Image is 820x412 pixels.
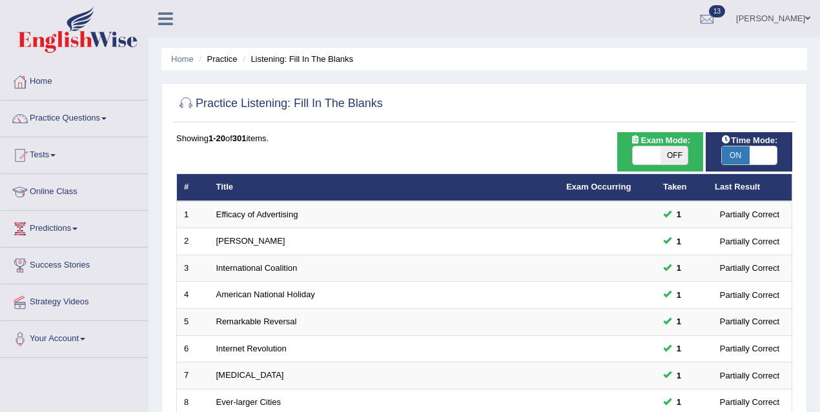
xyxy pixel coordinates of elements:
[715,235,784,248] div: Partially Correct
[1,101,148,133] a: Practice Questions
[715,395,784,409] div: Partially Correct
[177,174,209,201] th: #
[171,54,194,64] a: Home
[176,132,792,144] div: Showing of items.
[715,208,784,221] div: Partially Correct
[209,133,225,143] b: 1-20
[709,5,725,17] span: 13
[177,255,209,282] td: 3
[715,342,784,355] div: Partially Correct
[177,335,209,362] td: 6
[1,284,148,317] a: Strategy Videos
[216,210,298,219] a: Efficacy of Advertising
[715,288,784,302] div: Partially Correct
[715,369,784,382] div: Partially Correct
[671,261,686,275] span: You can still take this question
[176,94,383,113] h2: Practice Listening: Fill In The Blanks
[661,146,688,164] span: OFF
[216,263,298,273] a: International Coalition
[671,288,686,302] span: You can still take this question
[177,309,209,336] td: 5
[671,342,686,355] span: You can still take this question
[1,321,148,353] a: Your Account
[715,261,784,275] div: Partially Correct
[708,174,792,201] th: Last Result
[216,397,281,407] a: Ever-larger Cities
[671,369,686,382] span: You can still take this question
[671,235,686,248] span: You can still take this question
[196,53,237,65] li: Practice
[177,362,209,389] td: 7
[715,315,784,328] div: Partially Correct
[232,133,247,143] b: 301
[216,370,284,380] a: [MEDICAL_DATA]
[715,133,783,147] span: Time Mode:
[1,64,148,96] a: Home
[1,211,148,243] a: Predictions
[240,53,353,65] li: Listening: Fill In The Blanks
[566,182,631,191] a: Exam Occurring
[177,282,209,309] td: 4
[722,146,750,164] span: ON
[1,137,148,170] a: Tests
[216,317,297,326] a: Remarkable Reversal
[625,133,695,147] span: Exam Mode:
[177,201,209,228] td: 1
[671,208,686,221] span: You can still take this question
[209,174,559,201] th: Title
[671,395,686,409] span: You can still take this question
[216,236,285,246] a: [PERSON_NAME]
[177,228,209,255] td: 2
[1,174,148,206] a: Online Class
[1,248,148,280] a: Success Stories
[216,289,315,299] a: American National Holiday
[656,174,708,201] th: Taken
[671,315,686,328] span: You can still take this question
[216,344,287,353] a: Internet Revolution
[617,132,704,172] div: Show exams occurring in exams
